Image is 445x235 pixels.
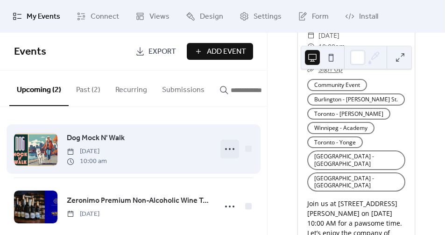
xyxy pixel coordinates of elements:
[27,11,60,22] span: My Events
[200,11,223,22] span: Design
[312,11,329,22] span: Form
[254,11,282,22] span: Settings
[307,41,315,52] div: ​
[67,147,107,157] span: [DATE]
[108,71,155,105] button: Recurring
[318,41,345,52] span: 10:00am
[307,30,315,41] div: ​
[148,46,176,57] span: Export
[149,11,170,22] span: Views
[14,42,46,62] span: Events
[179,4,230,29] a: Design
[69,71,108,105] button: Past (2)
[291,4,336,29] a: Form
[207,46,246,57] span: Add Event
[233,4,289,29] a: Settings
[128,4,177,29] a: Views
[67,133,125,144] span: Dog Mock N' Walk
[187,43,253,60] button: Add Event
[9,71,69,106] button: Upcoming (2)
[67,209,99,219] span: [DATE]
[91,11,119,22] span: Connect
[67,157,107,166] span: 10:00 am
[318,30,339,41] span: [DATE]
[318,64,343,73] a: Sign Up
[359,11,378,22] span: Install
[338,4,385,29] a: Install
[155,71,212,105] button: Submissions
[67,195,211,207] span: Zeronimo Premium Non-Alcoholic Wine Tasting - [GEOGRAPHIC_DATA]
[70,4,126,29] a: Connect
[6,4,67,29] a: My Events
[67,132,125,144] a: Dog Mock N' Walk
[128,43,183,60] a: Export
[67,195,211,207] a: Zeronimo Premium Non-Alcoholic Wine Tasting - [GEOGRAPHIC_DATA]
